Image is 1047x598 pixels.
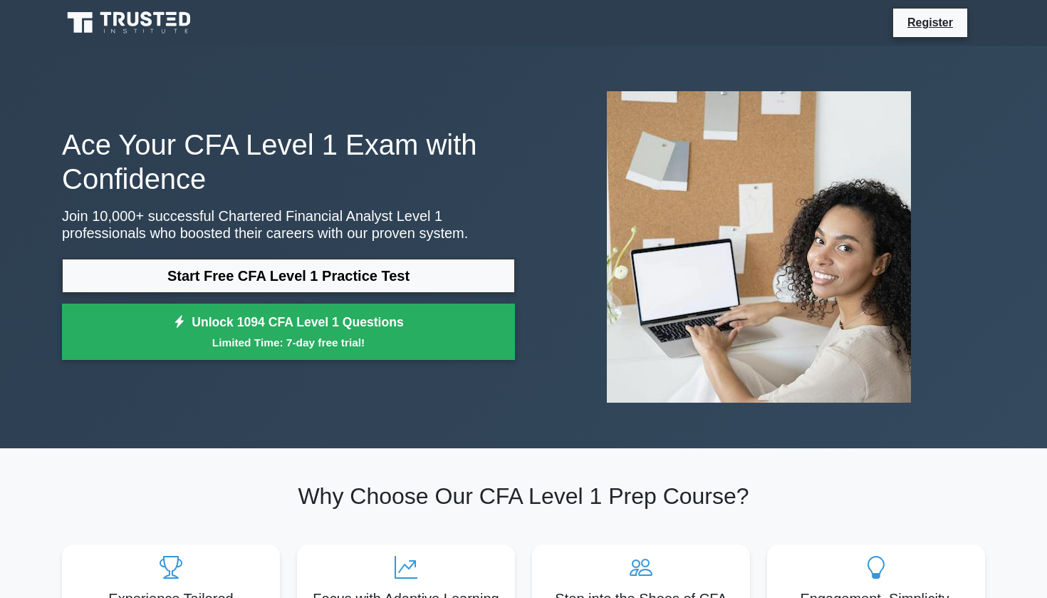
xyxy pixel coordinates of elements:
[62,207,515,242] p: Join 10,000+ successful Chartered Financial Analyst Level 1 professionals who boosted their caree...
[80,334,497,351] small: Limited Time: 7-day free trial!
[62,128,515,196] h1: Ace Your CFA Level 1 Exam with Confidence
[62,483,985,510] h2: Why Choose Our CFA Level 1 Prep Course?
[62,304,515,361] a: Unlock 1094 CFA Level 1 QuestionsLimited Time: 7-day free trial!
[899,14,962,31] a: Register
[62,259,515,293] a: Start Free CFA Level 1 Practice Test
